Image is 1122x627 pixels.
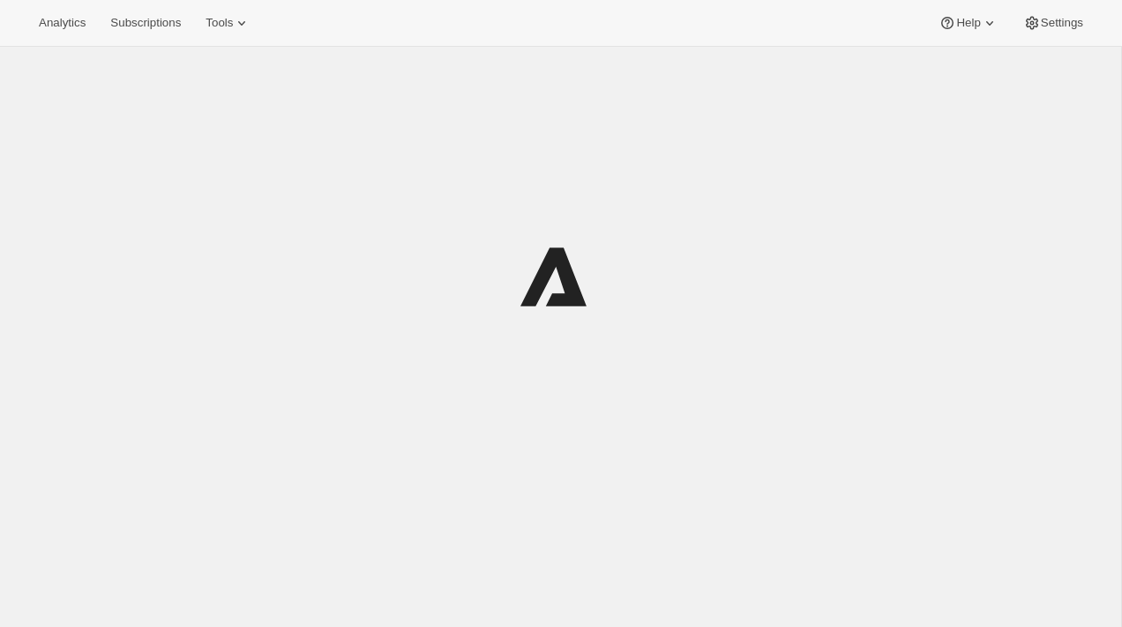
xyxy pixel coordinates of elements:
button: Subscriptions [100,11,191,35]
button: Settings [1013,11,1094,35]
button: Analytics [28,11,96,35]
span: Settings [1041,16,1083,30]
span: Subscriptions [110,16,181,30]
span: Analytics [39,16,86,30]
span: Tools [206,16,233,30]
span: Help [956,16,980,30]
button: Tools [195,11,261,35]
button: Help [928,11,1008,35]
